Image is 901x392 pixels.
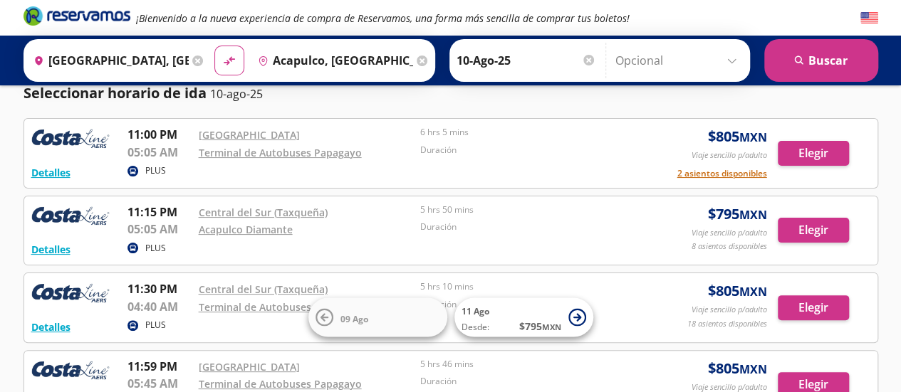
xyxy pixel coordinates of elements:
[31,280,110,309] img: RESERVAMOS
[420,144,635,157] p: Duración
[145,242,166,255] p: PLUS
[127,203,192,221] p: 11:15 PM
[615,43,743,78] input: Opcional
[24,83,207,104] p: Seleccionar horario de ida
[31,319,71,334] button: Detalles
[127,126,192,143] p: 11:00 PM
[462,321,489,334] span: Desde:
[677,167,767,180] button: 2 asientos disponibles
[145,164,166,177] p: PLUS
[739,361,767,377] small: MXN
[199,223,293,236] a: Acapulco Diamante
[252,43,413,78] input: Buscar Destino
[199,300,362,314] a: Terminal de Autobuses Papagayo
[692,227,767,239] p: Viaje sencillo p/adulto
[462,305,489,317] span: 11 Ago
[519,319,561,334] span: $ 795
[127,358,192,375] p: 11:59 PM
[457,43,596,78] input: Elegir Fecha
[127,298,192,315] p: 04:40 AM
[420,375,635,388] p: Duración
[199,128,300,142] a: [GEOGRAPHIC_DATA]
[739,129,767,145] small: MXN
[778,218,849,243] button: Elegir
[28,43,189,78] input: Buscar Origen
[31,203,110,232] img: RESERVAMOS
[692,240,767,253] p: 8 asientos disponibles
[31,126,110,154] img: RESERVAMOS
[127,144,192,161] p: 05:05 AM
[739,207,767,223] small: MXN
[708,280,767,302] span: $ 805
[692,304,767,316] p: Viaje sencillo p/adulto
[31,242,71,257] button: Detalles
[340,312,368,324] span: 09 Ago
[420,358,635,371] p: 5 hrs 46 mins
[127,221,192,238] p: 05:05 AM
[420,203,635,216] p: 5 hrs 50 mins
[454,298,593,337] button: 11 AgoDesde:$795MXN
[778,295,849,320] button: Elegir
[210,85,263,102] p: 10-ago-25
[739,284,767,300] small: MXN
[127,375,192,392] p: 05:45 AM
[708,126,767,147] span: $ 805
[31,165,71,180] button: Detalles
[860,9,878,27] button: English
[199,360,300,374] a: [GEOGRAPHIC_DATA]
[420,280,635,293] p: 5 hrs 10 mins
[31,358,110,386] img: RESERVAMOS
[199,377,362,391] a: Terminal de Autobuses Papagayo
[145,319,166,332] p: PLUS
[692,149,767,161] p: Viaje sencillo p/adulto
[542,322,561,332] small: MXN
[24,5,130,26] i: Brand Logo
[708,358,767,379] span: $ 805
[199,282,328,296] a: Central del Sur (Taxqueña)
[308,298,447,337] button: 09 Ago
[136,11,630,25] em: ¡Bienvenido a la nueva experiencia de compra de Reservamos, una forma más sencilla de comprar tus...
[127,280,192,297] p: 11:30 PM
[24,5,130,31] a: Brand Logo
[778,141,849,166] button: Elegir
[199,146,362,159] a: Terminal de Autobuses Papagayo
[420,126,635,139] p: 6 hrs 5 mins
[764,39,878,82] button: Buscar
[687,318,767,330] p: 18 asientos disponibles
[708,203,767,225] span: $ 795
[199,206,328,219] a: Central del Sur (Taxqueña)
[420,221,635,233] p: Duración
